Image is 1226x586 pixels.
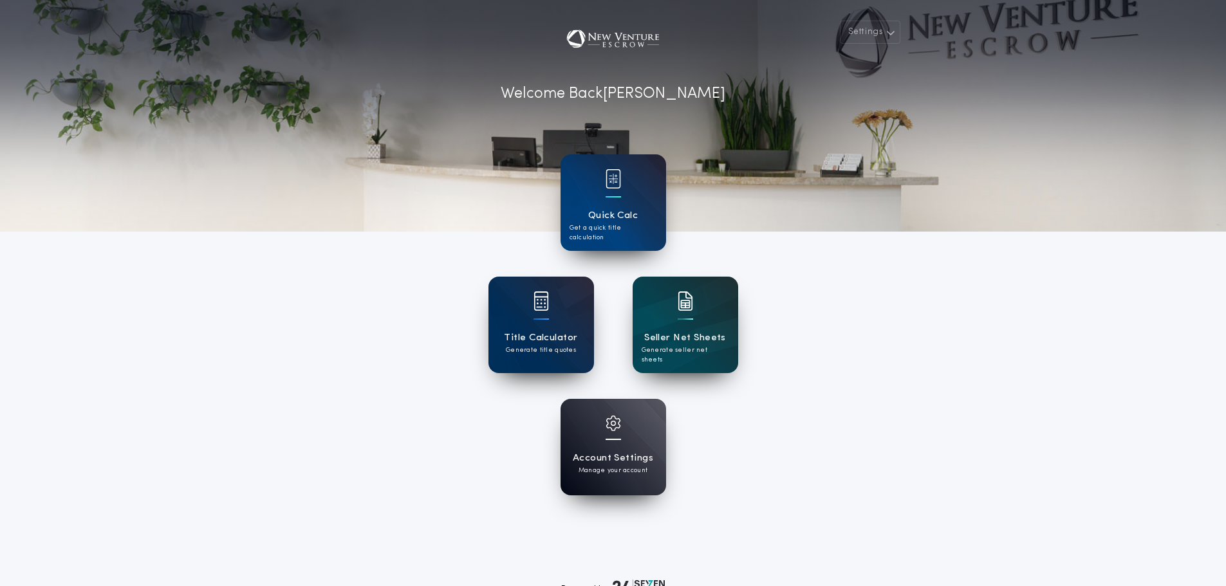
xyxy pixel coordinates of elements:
a: card iconAccount SettingsManage your account [561,399,666,495]
h1: Seller Net Sheets [644,331,726,345]
button: Settings [840,21,900,44]
img: account-logo [555,21,671,59]
img: card icon [534,291,549,311]
p: Manage your account [579,466,647,475]
img: card icon [678,291,693,311]
a: card iconQuick CalcGet a quick title calculation [561,154,666,251]
p: Generate seller net sheets [642,345,729,365]
img: card icon [606,169,621,188]
a: card iconSeller Net SheetsGenerate seller net sheets [633,277,738,373]
h1: Account Settings [573,451,653,466]
h1: Title Calculator [504,331,577,345]
img: card icon [606,416,621,431]
h1: Quick Calc [588,208,638,223]
p: Get a quick title calculation [570,223,657,243]
p: Welcome Back [PERSON_NAME] [501,82,725,105]
p: Generate title quotes [506,345,576,355]
a: card iconTitle CalculatorGenerate title quotes [488,277,594,373]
